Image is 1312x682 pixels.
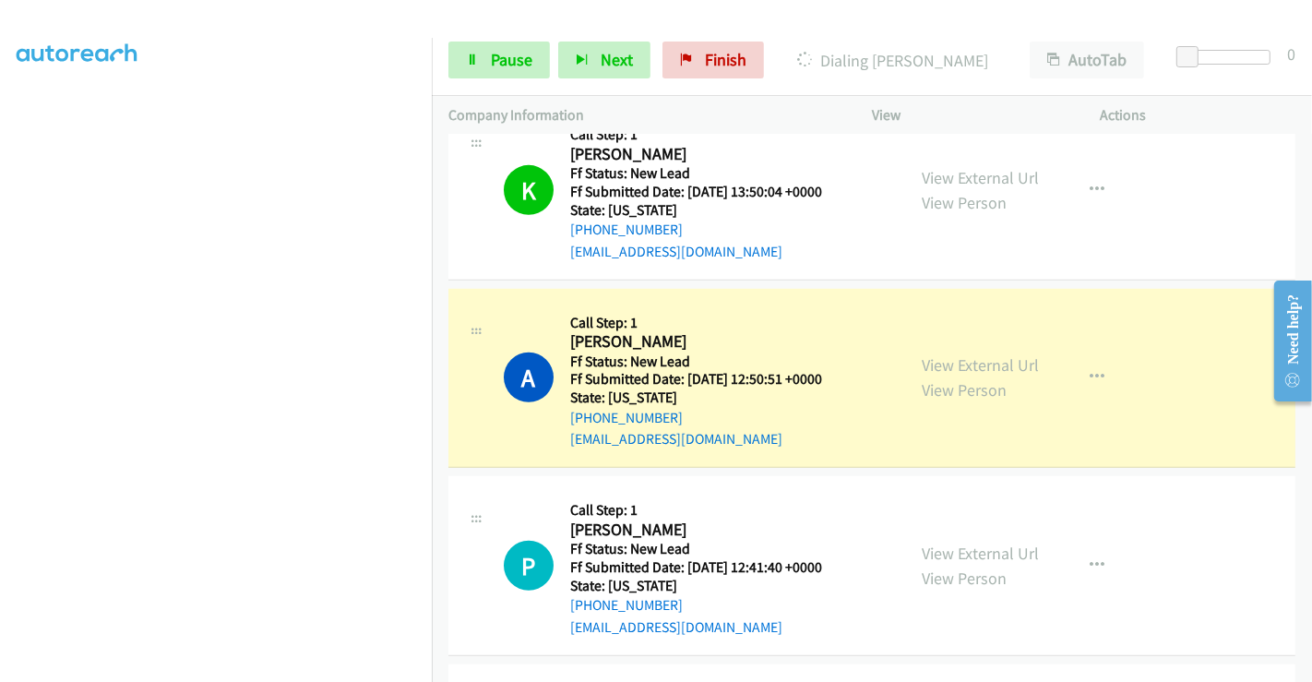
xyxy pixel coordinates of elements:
[570,370,822,389] h5: Ff Submitted Date: [DATE] 12:50:51 +0000
[570,520,822,541] h2: [PERSON_NAME]
[570,164,822,183] h5: Ff Status: New Lead
[491,49,532,70] span: Pause
[570,353,822,371] h5: Ff Status: New Lead
[570,409,683,426] a: [PHONE_NUMBER]
[1030,42,1144,78] button: AutoTab
[504,541,554,591] div: The call is yet to be attempted
[570,201,822,220] h5: State: [US_STATE]
[570,243,782,260] a: [EMAIL_ADDRESS][DOMAIN_NAME]
[601,49,633,70] span: Next
[570,314,822,332] h5: Call Step: 1
[570,618,782,636] a: [EMAIL_ADDRESS][DOMAIN_NAME]
[570,540,822,558] h5: Ff Status: New Lead
[570,183,822,201] h5: Ff Submitted Date: [DATE] 13:50:04 +0000
[1101,104,1296,126] p: Actions
[570,430,782,448] a: [EMAIL_ADDRESS][DOMAIN_NAME]
[570,596,683,614] a: [PHONE_NUMBER]
[705,49,746,70] span: Finish
[570,221,683,238] a: [PHONE_NUMBER]
[448,104,839,126] p: Company Information
[922,167,1039,188] a: View External Url
[570,577,822,595] h5: State: [US_STATE]
[570,126,822,144] h5: Call Step: 1
[570,501,822,520] h5: Call Step: 1
[922,543,1039,564] a: View External Url
[1259,268,1312,414] iframe: Resource Center
[570,389,822,407] h5: State: [US_STATE]
[504,353,554,402] h1: A
[922,354,1039,376] a: View External Url
[922,568,1007,589] a: View Person
[922,192,1007,213] a: View Person
[504,165,554,215] h1: K
[872,104,1067,126] p: View
[448,42,550,78] a: Pause
[570,144,822,165] h2: [PERSON_NAME]
[570,558,822,577] h5: Ff Submitted Date: [DATE] 12:41:40 +0000
[922,379,1007,401] a: View Person
[1287,42,1295,66] div: 0
[570,331,822,353] h2: [PERSON_NAME]
[558,42,650,78] button: Next
[504,541,554,591] h1: P
[662,42,764,78] a: Finish
[789,48,996,73] p: Dialing [PERSON_NAME]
